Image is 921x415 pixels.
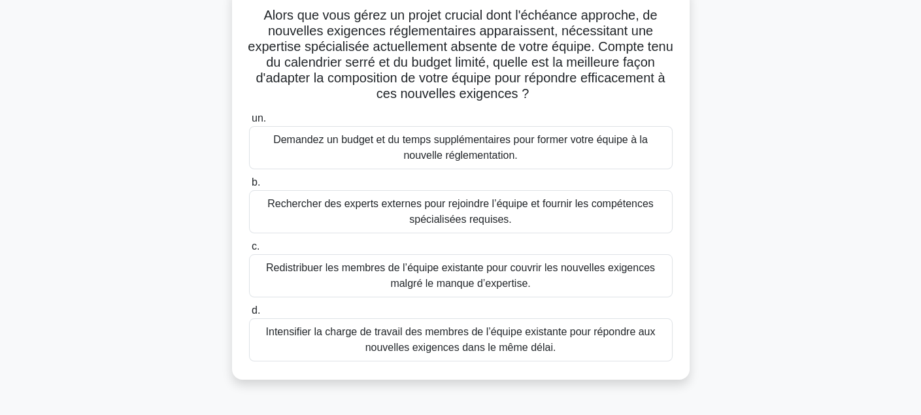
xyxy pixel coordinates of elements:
[252,112,266,124] font: un.
[252,305,260,316] font: d.
[266,326,656,353] font: Intensifier la charge de travail des membres de l’équipe existante pour répondre aux nouvelles ex...
[266,262,655,289] font: Redistribuer les membres de l’équipe existante pour couvrir les nouvelles exigences malgré le man...
[252,176,260,188] font: b.
[252,241,260,252] font: c.
[267,198,654,225] font: Rechercher des experts externes pour rejoindre l’équipe et fournir les compétences spécialisées r...
[248,8,673,101] font: Alors que vous gérez un projet crucial dont l'échéance approche, de nouvelles exigences réglement...
[273,134,648,161] font: Demandez un budget et du temps supplémentaires pour former votre équipe à la nouvelle réglementat...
